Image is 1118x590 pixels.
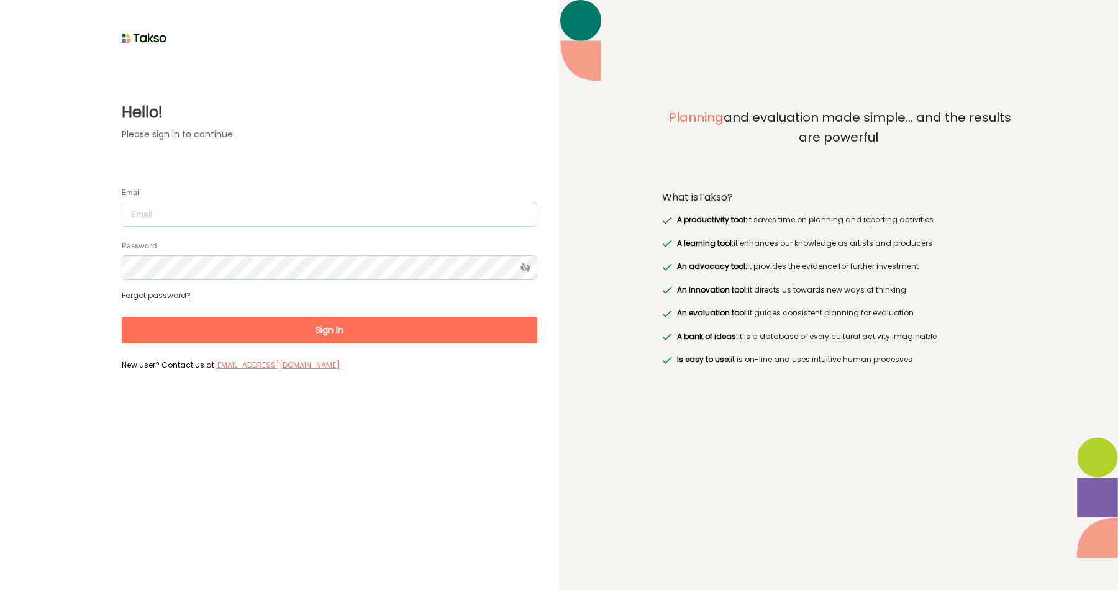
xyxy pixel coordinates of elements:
span: Takso? [698,190,733,204]
span: An innovation tool: [677,284,748,295]
span: A learning tool: [677,238,734,248]
img: greenRight [662,217,672,224]
label: Password [122,241,157,251]
label: [EMAIL_ADDRESS][DOMAIN_NAME] [214,359,340,371]
input: Email [122,202,537,227]
label: and evaluation made simple... and the results are powerful [662,108,1015,175]
span: An advocacy tool: [677,261,747,271]
label: it enhances our knowledge as artists and producers [674,237,932,250]
span: A productivity tool: [677,214,747,225]
img: greenRight [662,263,672,271]
label: it is on-line and uses intuitive human processes [674,353,912,366]
img: greenRight [662,310,672,317]
a: [EMAIL_ADDRESS][DOMAIN_NAME] [214,360,340,370]
label: What is [662,191,733,204]
span: Is easy to use: [677,354,730,365]
label: it saves time on planning and reporting activities [674,214,933,226]
label: Please sign in to continue. [122,128,537,141]
img: greenRight [662,356,672,364]
button: Sign In [122,317,537,343]
label: it provides the evidence for further investment [674,260,918,273]
img: taksoLoginLogo [122,29,167,47]
span: Planning [669,109,724,126]
img: greenRight [662,333,672,340]
a: Forgot password? [122,290,191,301]
span: An evaluation tool: [677,307,748,318]
label: it guides consistent planning for evaluation [674,307,913,319]
label: it directs us towards new ways of thinking [674,284,906,296]
label: Hello! [122,101,537,124]
img: greenRight [662,240,672,247]
label: Email [122,188,141,197]
img: greenRight [662,286,672,294]
label: it is a database of every cultural activity imaginable [674,330,936,343]
span: A bank of ideas: [677,331,738,342]
label: New user? Contact us at [122,359,537,370]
